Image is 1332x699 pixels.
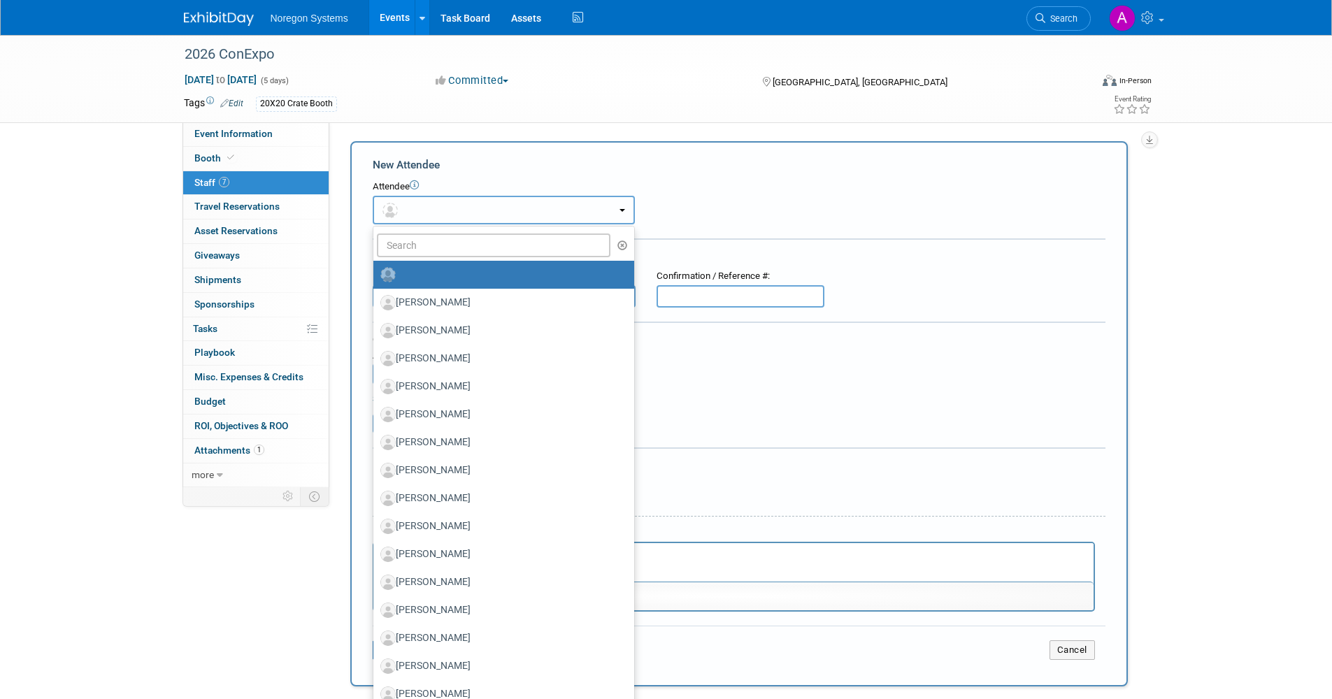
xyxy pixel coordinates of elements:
a: Asset Reservations [183,219,329,243]
img: Associate-Profile-5.png [380,379,396,394]
a: Budget [183,390,329,414]
a: Shipments [183,268,329,292]
label: [PERSON_NAME] [380,515,620,538]
a: more [183,463,329,487]
div: Event Rating [1113,96,1151,103]
span: Attachments [194,445,264,456]
span: 7 [219,177,229,187]
span: Budget [194,396,226,407]
span: Misc. Expenses & Credits [194,371,303,382]
label: [PERSON_NAME] [380,319,620,342]
span: Playbook [194,347,235,358]
img: Unassigned-User-Icon.png [380,267,396,282]
a: Tasks [183,317,329,341]
img: Associate-Profile-5.png [380,630,396,646]
span: to [214,74,227,85]
i: Booth reservation complete [227,154,234,161]
label: [PERSON_NAME] [380,543,620,565]
span: Event Information [194,128,273,139]
div: Notes [373,526,1095,540]
span: Travel Reservations [194,201,280,212]
a: Edit [220,99,243,108]
div: New Attendee [373,157,1105,173]
img: Associate-Profile-5.png [380,547,396,562]
img: Associate-Profile-5.png [380,658,396,674]
td: Tags [184,96,243,112]
div: Event Format [1008,73,1152,94]
a: Event Information [183,122,329,146]
a: Giveaways [183,244,329,268]
span: Staff [194,177,229,188]
img: Associate-Profile-5.png [380,519,396,534]
img: Associate-Profile-5.png [380,407,396,422]
span: Noregon Systems [271,13,348,24]
a: ROI, Objectives & ROO [183,415,329,438]
span: Booth [194,152,237,164]
label: [PERSON_NAME] [380,291,620,314]
img: Associate-Profile-5.png [380,351,396,366]
div: Attendee [373,180,1105,194]
img: Associate-Profile-5.png [380,323,396,338]
label: [PERSON_NAME] [380,431,620,454]
div: Confirmation / Reference #: [657,270,824,283]
iframe: Rich Text Area [374,543,1094,582]
label: [PERSON_NAME] [380,627,620,649]
a: Staff7 [183,171,329,195]
div: Misc. Attachments & Notes [373,458,1105,472]
span: Search [1045,13,1077,24]
a: Search [1026,6,1091,31]
div: Cost: [373,333,1105,347]
a: Travel Reservations [183,195,329,219]
label: [PERSON_NAME] [380,599,620,621]
img: Associate-Profile-5.png [380,491,396,506]
div: Registration / Ticket Info (optional) [373,249,1105,263]
img: Associate-Profile-5.png [380,435,396,450]
a: Booth [183,147,329,171]
label: [PERSON_NAME] [380,487,620,510]
td: Personalize Event Tab Strip [276,487,301,505]
div: 20X20 Crate Booth [256,96,337,111]
div: 2026 ConExpo [180,42,1070,67]
a: Playbook [183,341,329,365]
img: Associate-Profile-5.png [380,603,396,618]
td: Toggle Event Tabs [300,487,329,505]
a: Sponsorships [183,293,329,317]
label: [PERSON_NAME] [380,459,620,482]
img: Ali Connell [1109,5,1136,31]
span: ROI, Objectives & ROO [194,420,288,431]
span: more [192,469,214,480]
label: [PERSON_NAME] [380,655,620,677]
label: [PERSON_NAME] [380,347,620,370]
span: 1 [254,445,264,455]
span: Sponsorships [194,298,255,310]
input: Search [377,233,611,257]
a: Misc. Expenses & Credits [183,366,329,389]
img: Associate-Profile-5.png [380,295,396,310]
span: [GEOGRAPHIC_DATA], [GEOGRAPHIC_DATA] [773,77,947,87]
span: [DATE] [DATE] [184,73,257,86]
img: Format-Inperson.png [1103,75,1117,86]
label: [PERSON_NAME] [380,403,620,426]
img: ExhibitDay [184,12,254,26]
button: Cancel [1050,640,1095,660]
img: Associate-Profile-5.png [380,463,396,478]
span: Tasks [193,323,217,334]
label: [PERSON_NAME] [380,571,620,593]
span: (5 days) [259,76,289,85]
span: Asset Reservations [194,225,278,236]
label: [PERSON_NAME] [380,375,620,398]
button: Committed [431,73,514,88]
span: Giveaways [194,250,240,261]
img: Associate-Profile-5.png [380,575,396,590]
span: Shipments [194,274,241,285]
div: In-Person [1119,75,1152,86]
a: Attachments1 [183,439,329,463]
